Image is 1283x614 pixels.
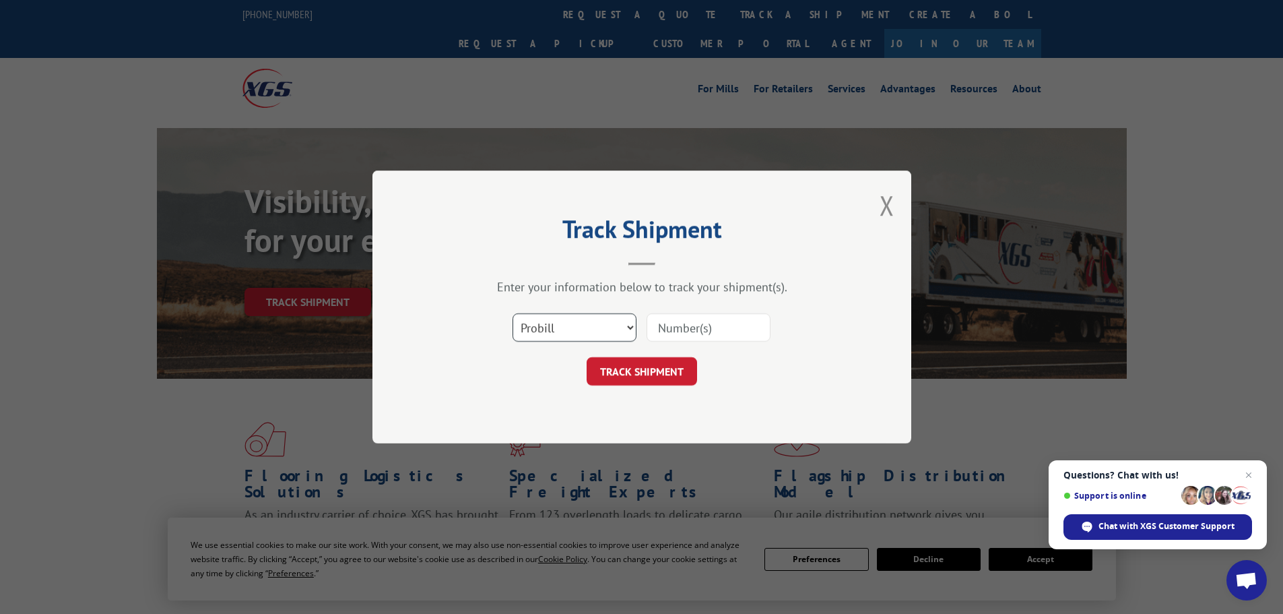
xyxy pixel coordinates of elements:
[440,220,844,245] h2: Track Shipment
[1226,560,1267,601] div: Open chat
[1063,514,1252,540] div: Chat with XGS Customer Support
[880,187,894,223] button: Close modal
[1063,491,1177,501] span: Support is online
[1241,467,1257,483] span: Close chat
[647,313,770,342] input: Number(s)
[1063,470,1252,481] span: Questions? Chat with us!
[1098,520,1235,532] span: Chat with XGS Customer Support
[440,279,844,295] div: Enter your information below to track your shipment(s).
[587,357,697,386] button: TRACK SHIPMENT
